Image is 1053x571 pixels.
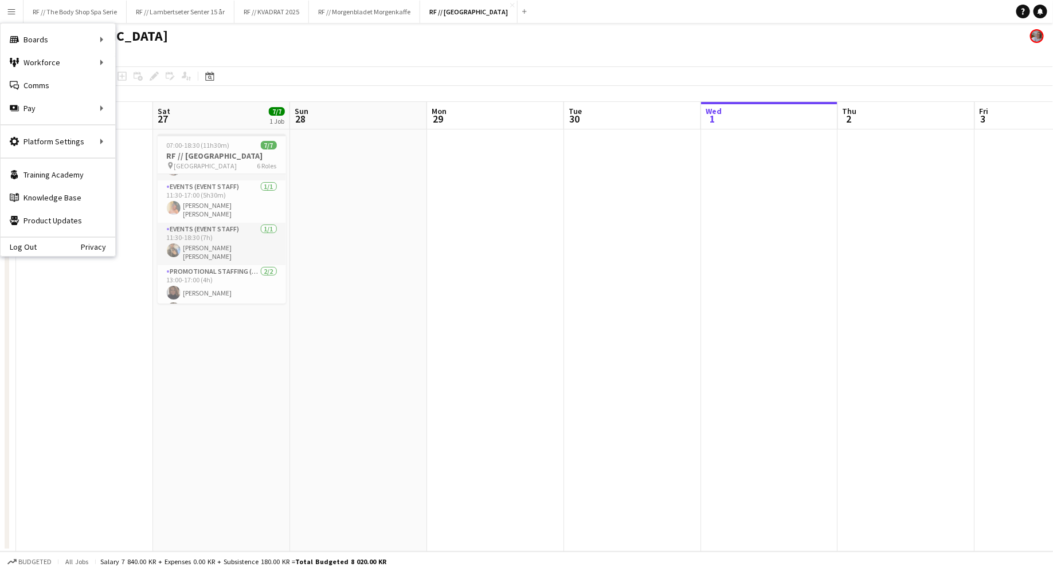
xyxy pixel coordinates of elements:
[295,557,386,566] span: Total Budgeted 8 020.00 KR
[81,242,115,251] a: Privacy
[63,557,91,566] span: All jobs
[167,141,230,149] span: 07:00-18:30 (11h30m)
[158,134,286,304] app-job-card: 07:00-18:30 (11h30m)7/7RF // [GEOGRAPHIC_DATA] [GEOGRAPHIC_DATA]6 Roles[PERSON_NAME]Events (Event...
[309,1,420,23] button: RF // Morgenbladet Morgenkaffe
[1,97,115,120] div: Pay
[1,74,115,97] a: Comms
[269,117,284,125] div: 1 Job
[1,242,37,251] a: Log Out
[158,106,170,116] span: Sat
[1,28,115,51] div: Boards
[1,130,115,153] div: Platform Settings
[295,106,308,116] span: Sun
[234,1,309,23] button: RF // KVADRAT 2025
[567,112,582,125] span: 30
[257,162,277,170] span: 6 Roles
[269,107,285,116] span: 7/7
[1,186,115,209] a: Knowledge Base
[1030,29,1044,43] app-user-avatar: Tina Raugstad
[980,106,989,116] span: Fri
[24,1,127,23] button: RF // The Body Shop Spa Serie
[704,112,722,125] span: 1
[841,112,857,125] span: 2
[706,106,722,116] span: Wed
[569,106,582,116] span: Tue
[6,556,53,568] button: Budgeted
[158,223,286,265] app-card-role: Events (Event Staff)1/111:30-18:30 (7h)[PERSON_NAME] [PERSON_NAME]
[158,265,286,324] app-card-role: Promotional Staffing (Sampling Staff)2/213:00-17:00 (4h)[PERSON_NAME][PERSON_NAME] [PERSON_NAME]
[156,112,170,125] span: 27
[261,141,277,149] span: 7/7
[174,162,237,170] span: [GEOGRAPHIC_DATA]
[1,51,115,74] div: Workforce
[100,557,386,566] div: Salary 7 840.00 KR + Expenses 0.00 KR + Subsistence 180.00 KR =
[158,180,286,223] app-card-role: Events (Event Staff)1/111:30-17:00 (5h30m)[PERSON_NAME] [PERSON_NAME]
[420,1,518,23] button: RF // [GEOGRAPHIC_DATA]
[18,558,52,566] span: Budgeted
[430,112,447,125] span: 29
[158,151,286,161] h3: RF // [GEOGRAPHIC_DATA]
[293,112,308,125] span: 28
[978,112,989,125] span: 3
[432,106,447,116] span: Mon
[1,209,115,232] a: Product Updates
[127,1,234,23] button: RF // Lambertseter Senter 15 år
[843,106,857,116] span: Thu
[1,163,115,186] a: Training Academy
